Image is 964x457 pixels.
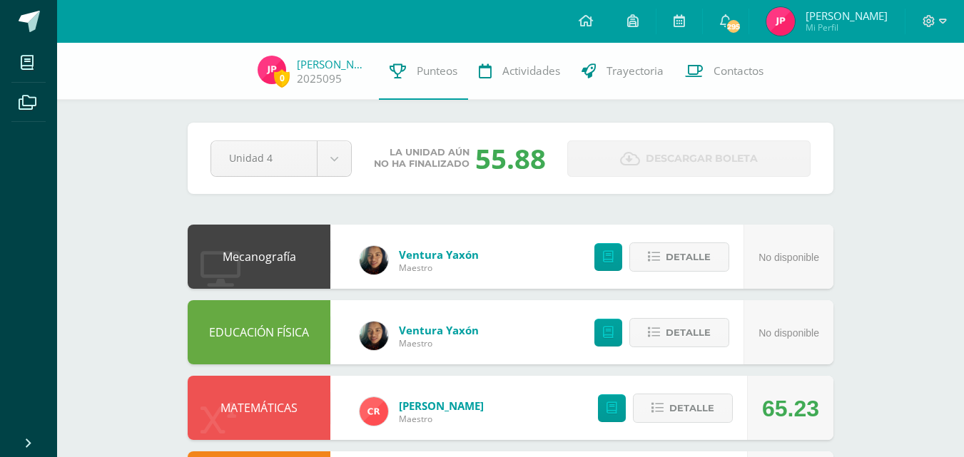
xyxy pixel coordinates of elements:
button: Detalle [629,242,729,272]
span: Maestro [399,262,479,274]
span: 0 [274,69,290,87]
span: Actividades [502,63,560,78]
img: 8175af1d143b9940f41fde7902e8cac3.png [360,246,388,274]
img: d418ab7d96a1026f7c175839013d9d15.png [360,397,388,426]
a: Ventura Yaxón [399,247,479,262]
div: MATEMÁTICAS [188,376,330,440]
span: Punteos [417,63,457,78]
a: [PERSON_NAME] [297,57,368,71]
a: [PERSON_NAME] [399,399,484,413]
a: Unidad 4 [211,141,351,176]
div: 55.88 [475,140,546,177]
a: Ventura Yaxón [399,323,479,337]
span: Detalle [666,244,711,270]
span: Detalle [666,319,711,346]
span: Maestro [399,337,479,349]
div: Mecanografía [188,225,330,289]
span: No disponible [758,327,819,339]
span: Contactos [714,63,763,78]
span: La unidad aún no ha finalizado [374,147,470,170]
button: Detalle [629,318,729,347]
img: 29eaa85aa6d3279688a24a14034906f4.png [766,7,795,36]
a: 2025095 [297,71,342,86]
img: 29eaa85aa6d3279688a24a14034906f4.png [258,56,286,84]
span: 295 [726,19,741,34]
img: 8175af1d143b9940f41fde7902e8cac3.png [360,322,388,350]
span: [PERSON_NAME] [806,9,888,23]
a: Contactos [674,43,774,100]
button: Detalle [633,394,733,423]
span: Unidad 4 [229,141,299,175]
div: 65.23 [762,376,819,441]
span: Maestro [399,413,484,425]
span: Detalle [669,395,714,421]
div: EDUCACIÓN FÍSICA [188,300,330,364]
a: Actividades [468,43,571,100]
a: Trayectoria [571,43,674,100]
span: No disponible [758,252,819,263]
a: Punteos [379,43,468,100]
span: Descargar boleta [646,141,758,176]
span: Mi Perfil [806,21,888,34]
span: Trayectoria [607,63,664,78]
